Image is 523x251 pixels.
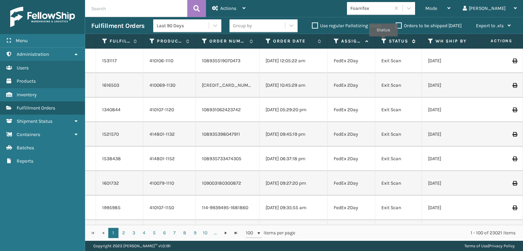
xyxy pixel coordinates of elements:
[375,73,422,98] td: Exit Scan
[220,5,236,11] span: Actions
[246,228,296,238] span: items per page
[170,228,180,238] a: 7
[209,38,246,44] label: Order Number
[375,49,422,73] td: Exit Scan
[102,180,119,187] a: 1601732
[512,83,517,88] i: Print Label
[91,22,144,30] h3: Fulfillment Orders
[210,228,221,238] a: ...
[259,196,328,220] td: [DATE] 09:35:55 am
[259,49,328,73] td: [DATE] 12:05:22 am
[196,196,259,220] td: 114-9939495-1681860
[196,122,259,147] td: 108935398047911
[149,82,175,88] a: 410069-1130
[157,38,183,44] label: Product SKU
[196,49,259,73] td: 108935519070473
[422,49,490,73] td: [DATE]
[17,92,37,98] span: Inventory
[328,147,375,171] td: FedEx 2Day
[273,38,314,44] label: Order Date
[512,156,517,161] i: Print Label
[512,181,517,186] i: Print Label
[259,171,328,196] td: [DATE] 09:27:20 pm
[246,230,256,236] span: 100
[375,171,422,196] td: Exit Scan
[512,132,517,137] i: Print Label
[17,51,49,57] span: Administration
[469,35,517,47] span: Actions
[93,241,171,251] p: Copyright 2023 [PERSON_NAME]™ v 1.0.191
[259,122,328,147] td: [DATE] 09:45:19 pm
[102,106,121,113] a: 1340844
[17,158,33,164] span: Reports
[231,228,241,238] a: Go to the last page
[196,220,259,245] td: 108931370259549
[196,171,259,196] td: 109003180300872
[396,23,462,29] label: Orders to be shipped [DATE]
[375,147,422,171] td: Exit Scan
[328,171,375,196] td: FedEx 2Day
[157,22,209,29] div: Last 90 Days
[17,105,55,111] span: Fulfillment Orders
[200,228,210,238] a: 10
[328,73,375,98] td: FedEx 2Day
[17,78,36,84] span: Products
[422,220,490,245] td: [DATE]
[102,131,119,138] a: 1521570
[149,58,173,64] a: 410106-1110
[328,49,375,73] td: FedEx 2Day
[233,230,239,236] span: Go to the last page
[389,38,409,44] label: Status
[180,228,190,238] a: 8
[328,220,375,245] td: FedEx 2Day
[312,23,381,29] label: Use regular Palletizing mode
[190,228,200,238] a: 9
[375,122,422,147] td: Exit Scan
[375,98,422,122] td: Exit Scan
[159,228,170,238] a: 6
[422,147,490,171] td: [DATE]
[149,180,174,186] a: 410079-1110
[149,131,175,137] a: 414801-1132
[259,73,328,98] td: [DATE] 10:45:29 am
[512,58,517,63] i: Print Label
[435,38,477,44] label: WH Ship By Date
[149,156,175,162] a: 414801-1152
[328,196,375,220] td: FedEx 2Day
[422,73,490,98] td: [DATE]
[305,230,516,236] div: 1 - 100 of 23021 items
[221,228,231,238] a: Go to the next page
[110,38,130,44] label: Fulfillment Order Id
[375,196,422,220] td: Exit Scan
[10,7,75,27] img: logo
[149,228,159,238] a: 5
[102,204,121,211] a: 1995985
[16,38,28,44] span: Menu
[259,98,328,122] td: [DATE] 05:29:20 pm
[129,228,139,238] a: 3
[350,5,391,12] div: FoamTex
[102,82,119,89] a: 1616503
[375,220,422,245] td: Exit Scan
[17,65,29,71] span: Users
[476,23,504,29] span: Export to .xls
[425,5,437,11] span: Mode
[233,22,252,29] div: Group by
[196,98,259,122] td: 108931062423742
[17,145,34,151] span: Batches
[118,228,129,238] a: 2
[108,228,118,238] a: 1
[149,205,174,211] a: 410107-1150
[328,122,375,147] td: FedEx 2Day
[422,171,490,196] td: [DATE]
[17,118,52,124] span: Shipment Status
[139,228,149,238] a: 4
[328,98,375,122] td: FedEx 2Day
[149,107,174,113] a: 410107-1120
[196,73,259,98] td: [CREDIT_CARD_NUMBER]
[464,244,488,248] a: Terms of Use
[341,38,362,44] label: Assigned Carrier Service
[512,205,517,210] i: Print Label
[259,147,328,171] td: [DATE] 06:37:18 pm
[102,155,121,162] a: 1538438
